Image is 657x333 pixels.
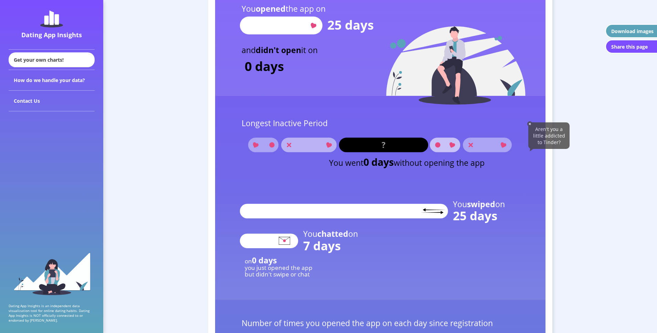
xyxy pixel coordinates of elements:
img: sidebar_girl.91b9467e.svg [13,252,91,295]
text: You [303,228,358,239]
tspan: swiped [467,199,495,210]
div: Download images [611,28,654,34]
tspan: the app on [285,3,325,14]
text: but didn't swipe or chat [245,270,310,278]
tspan: it on [301,44,317,55]
tspan: on [495,199,505,210]
tspan: opened [255,3,285,14]
tspan: chatted [317,228,348,239]
text: you just opened the app [245,264,312,272]
tspan: didn't open [255,44,301,55]
div: Dating App Insights [10,31,93,39]
text: on [245,255,277,266]
text: ? [382,139,385,150]
text: 0 days [245,58,284,75]
text: 25 days [453,208,497,224]
div: Share this page [611,43,648,50]
text: Number of times you opened the app on each day since registration [241,317,492,329]
button: Share this page [605,40,657,53]
img: dating-app-insights-logo.5abe6921.svg [40,10,63,28]
text: 7 days [303,238,340,254]
tspan: 0 days [363,155,393,169]
div: Get your own charts! [9,52,95,67]
p: Dating App Insights is an independent data visualization tool for online dating habits. Dating Ap... [9,303,95,323]
tspan: on [348,228,358,239]
tspan: 0 days [252,255,277,266]
button: Download images [605,24,657,38]
span: Aren't you a little addicted to Tinder? [533,126,565,145]
text: You [241,3,325,14]
tspan: without opening the app [393,157,484,168]
text: Longest Inactive Period [241,118,327,129]
text: You went [329,155,484,169]
div: Contact Us [9,91,95,111]
img: close-solid-white.82ef6a3c.svg [527,121,532,127]
text: and [241,44,317,55]
div: How do we handle your data? [9,70,95,91]
text: 25 days [327,16,374,33]
text: You [453,199,505,210]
